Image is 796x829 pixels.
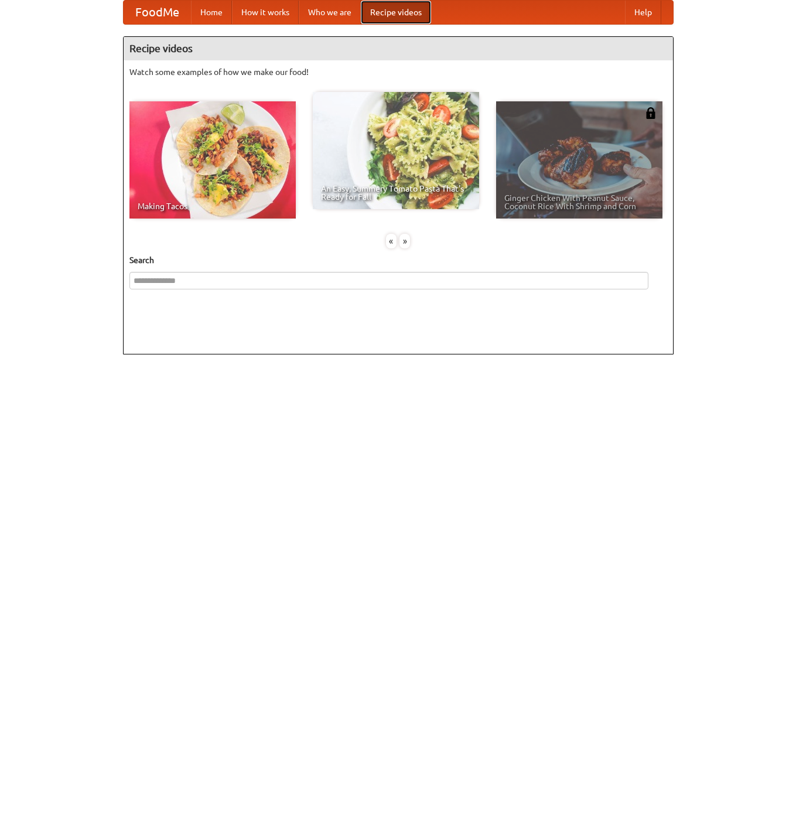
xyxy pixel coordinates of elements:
div: « [386,234,397,248]
a: Who we are [299,1,361,24]
a: Home [191,1,232,24]
a: How it works [232,1,299,24]
div: » [399,234,410,248]
img: 483408.png [645,107,657,119]
p: Watch some examples of how we make our food! [129,66,667,78]
a: Recipe videos [361,1,431,24]
h5: Search [129,254,667,266]
a: FoodMe [124,1,191,24]
a: Making Tacos [129,101,296,219]
a: An Easy, Summery Tomato Pasta That's Ready for Fall [313,92,479,209]
h4: Recipe videos [124,37,673,60]
span: An Easy, Summery Tomato Pasta That's Ready for Fall [321,185,471,201]
span: Making Tacos [138,202,288,210]
a: Help [625,1,661,24]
